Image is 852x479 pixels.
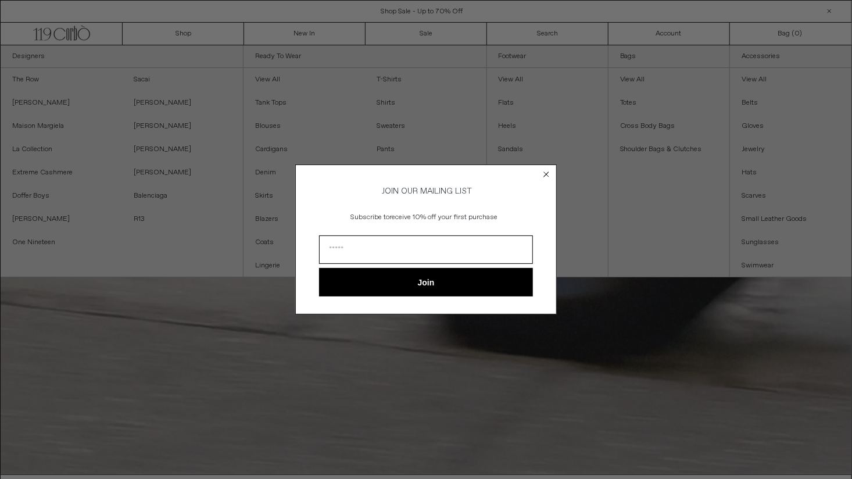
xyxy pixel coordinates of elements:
button: Join [319,268,533,296]
input: Email [319,235,533,264]
button: Close dialog [540,169,552,180]
span: JOIN OUR MAILING LIST [380,186,472,196]
span: receive 10% off your first purchase [390,213,498,222]
span: Subscribe to [351,213,390,222]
